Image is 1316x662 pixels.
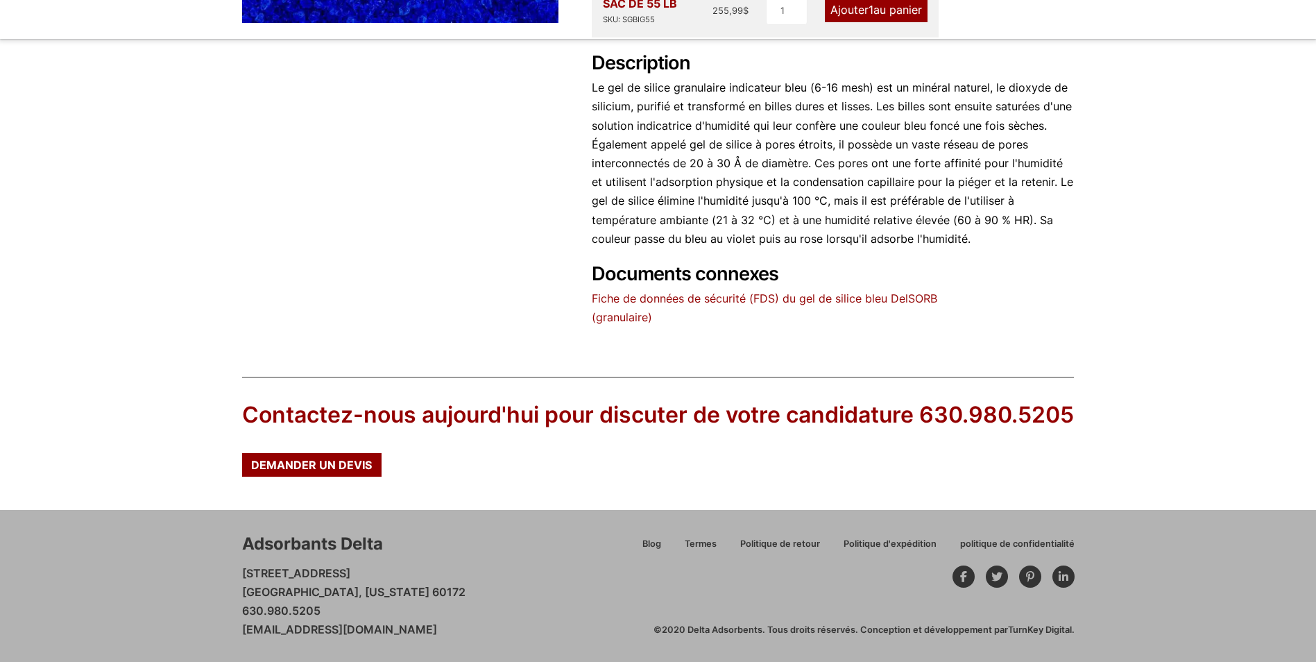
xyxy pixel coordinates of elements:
font: Adsorbants Delta [242,534,383,554]
font: Politique d'expédition [844,538,937,549]
font: . [1072,625,1075,635]
a: Blog [631,536,673,561]
font: Demander un devis [251,458,372,472]
a: politique de confidentialité [948,536,1075,561]
font: [STREET_ADDRESS] [242,566,350,580]
font: 630.980.5205 [242,604,321,618]
font: Blog [642,538,661,549]
a: (granulaire) [592,310,652,324]
font: Termes [685,538,717,549]
font: Le gel de silice granulaire indicateur bleu (6-16 mesh) est un minéral naturel, le dioxyde de sil... [592,80,1073,246]
a: [EMAIL_ADDRESS][DOMAIN_NAME] [242,622,437,636]
font: [GEOGRAPHIC_DATA], [US_STATE] 60172 [242,585,465,599]
font: Description [592,51,691,74]
font: Politique de retour [740,538,820,549]
a: TurnKey Digital [1008,625,1072,635]
font: Documents connexes [592,262,779,285]
a: Fiche de données de sécurité (FDS) du gel de silice bleu DelSORB [592,291,937,305]
a: Demander un devis [242,453,382,477]
font: politique de confidentialité [960,538,1075,549]
a: Politique de retour [728,536,832,561]
font: Contactez-nous aujourd'hui pour discuter de votre candidature 630.980.5205 [242,401,1074,428]
a: Termes [673,536,728,561]
font: ©2020 Delta Adsorbents. Tous droits réservés. Conception et développement par [653,625,1008,635]
a: Politique d'expédition [832,536,948,561]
